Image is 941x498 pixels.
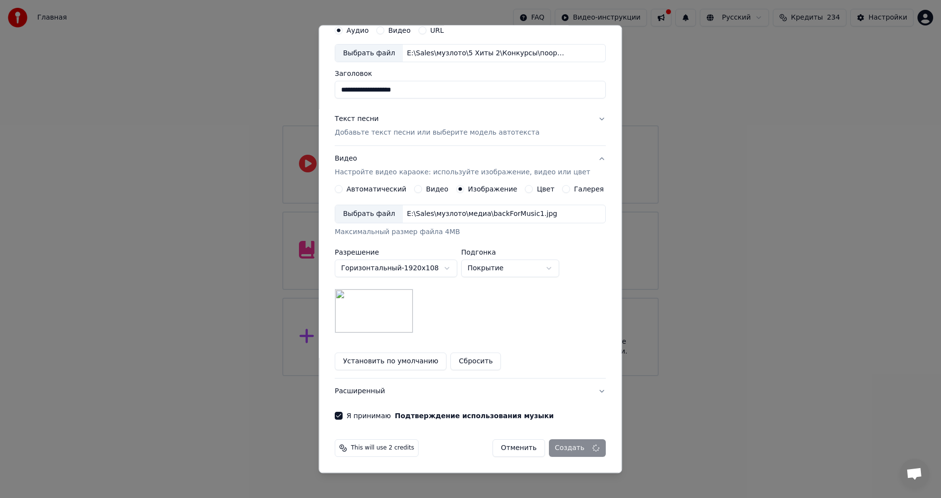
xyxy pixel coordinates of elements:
label: Видео [388,27,411,34]
label: Заголовок [335,71,606,77]
div: Выбрать файл [335,206,403,223]
p: Настройте видео караоке: используйте изображение, видео или цвет [335,168,590,178]
label: Изображение [468,186,518,193]
div: Максимальный размер файла 4MB [335,228,606,237]
div: E:\Sales\музлото\медиа\backForMusic1.jpg [403,210,561,219]
p: Добавьте текст песни или выберите модель автотекста [335,128,540,138]
label: Я принимаю [347,413,554,420]
span: This will use 2 credits [351,445,414,452]
div: Выбрать файл [335,45,403,62]
button: Сбросить [451,353,501,371]
label: Видео [426,186,448,193]
label: Галерея [574,186,604,193]
label: Цвет [537,186,555,193]
button: ВидеоНастройте видео караоке: используйте изображение, видео или цвет [335,146,606,186]
div: ВидеоНастройте видео караоке: используйте изображение, видео или цвет [335,186,606,379]
label: Аудио [347,27,369,34]
div: Видео [335,154,590,178]
button: Установить по умолчанию [335,353,446,371]
label: Разрешение [335,249,457,256]
label: Подгонка [461,249,559,256]
button: Расширенный [335,379,606,404]
button: Текст песниДобавьте текст песни или выберите модель автотекста [335,107,606,146]
div: Текст песни [335,115,379,124]
div: E:\Sales\музлото\5 Хиты 2\Конкурсы\поорем\Поорем\444.mp3 [403,48,570,58]
label: Автоматический [347,186,406,193]
button: Я принимаю [395,413,554,420]
label: URL [430,27,444,34]
button: Отменить [493,440,545,457]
